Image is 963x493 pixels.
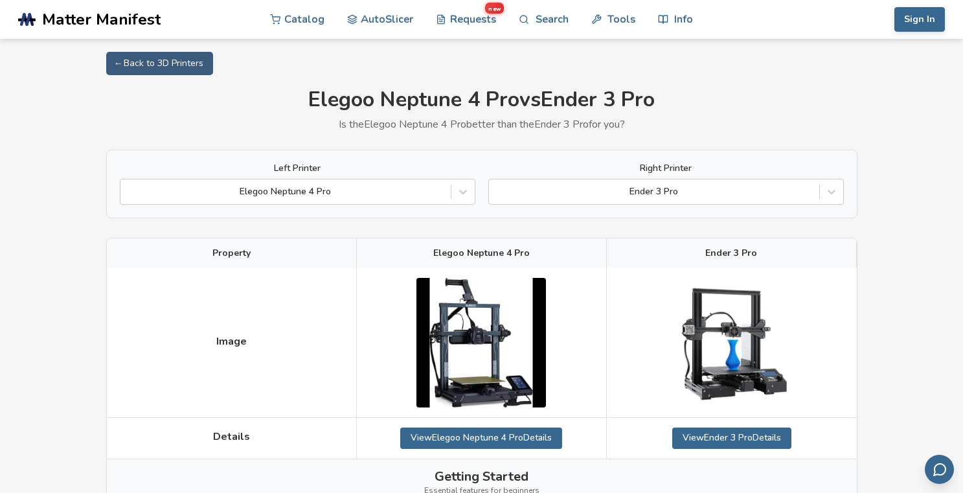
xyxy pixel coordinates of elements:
[120,163,475,174] label: Left Printer
[433,248,530,258] span: Elegoo Neptune 4 Pro
[212,248,251,258] span: Property
[42,10,161,29] span: Matter Manifest
[672,428,791,448] a: ViewEnder 3 ProDetails
[416,278,546,407] img: Elegoo Neptune 4 Pro
[485,3,504,14] span: new
[495,187,498,197] input: Ender 3 Pro
[106,119,857,130] p: Is the Elegoo Neptune 4 Pro better than the Ender 3 Pro for you?
[400,428,562,448] a: ViewElegoo Neptune 4 ProDetails
[106,88,857,112] h1: Elegoo Neptune 4 Pro vs Ender 3 Pro
[213,431,250,442] span: Details
[925,455,954,484] button: Send feedback via email
[216,336,247,347] span: Image
[667,278,797,407] img: Ender 3 Pro
[894,7,945,32] button: Sign In
[127,187,130,197] input: Elegoo Neptune 4 Pro
[106,52,213,75] a: ← Back to 3D Printers
[488,163,844,174] label: Right Printer
[705,248,757,258] span: Ender 3 Pro
[435,469,528,484] span: Getting Started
